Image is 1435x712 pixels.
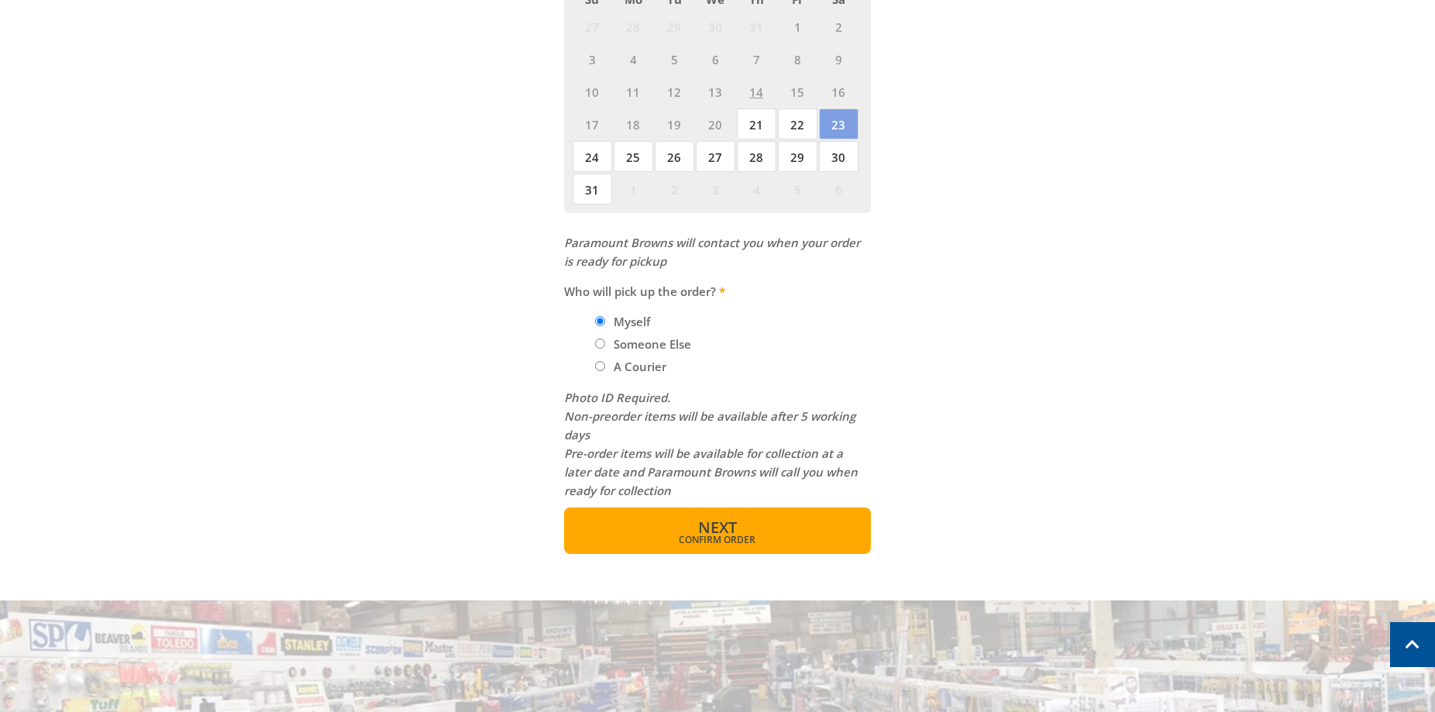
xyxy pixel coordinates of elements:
span: 3 [573,43,612,74]
span: Confirm order [597,535,838,545]
span: 5 [778,174,817,205]
span: 4 [737,174,776,205]
span: 4 [614,43,653,74]
label: Who will pick up the order? [564,282,872,301]
label: Someone Else [608,331,697,357]
span: 9 [819,43,859,74]
em: Paramount Browns will contact you when your order is ready for pickup [564,235,860,269]
input: Please select who will pick up the order. [595,361,605,371]
span: 14 [737,76,776,107]
span: 21 [737,108,776,139]
span: 1 [614,174,653,205]
span: 31 [573,174,612,205]
label: Myself [608,308,656,335]
span: 3 [696,174,735,205]
span: 26 [655,141,694,172]
span: 2 [655,174,694,205]
span: 30 [819,141,859,172]
span: 24 [573,141,612,172]
span: 18 [614,108,653,139]
span: 2 [819,11,859,42]
span: 6 [696,43,735,74]
span: 29 [778,141,817,172]
input: Please select who will pick up the order. [595,339,605,349]
span: 22 [778,108,817,139]
span: 19 [655,108,694,139]
button: Next Confirm order [564,507,872,554]
span: 11 [614,76,653,107]
span: 27 [696,141,735,172]
span: 13 [696,76,735,107]
span: 27 [573,11,612,42]
span: 1 [778,11,817,42]
span: 7 [737,43,776,74]
label: A Courier [608,353,672,380]
span: 28 [737,141,776,172]
span: 10 [573,76,612,107]
span: 5 [655,43,694,74]
span: 12 [655,76,694,107]
em: Photo ID Required. Non-preorder items will be available after 5 working days Pre-order items will... [564,390,858,498]
span: 20 [696,108,735,139]
span: 29 [655,11,694,42]
input: Please select who will pick up the order. [595,316,605,326]
span: 6 [819,174,859,205]
span: 8 [778,43,817,74]
span: 31 [737,11,776,42]
span: 15 [778,76,817,107]
span: 23 [819,108,859,139]
span: Next [698,517,737,538]
span: 25 [614,141,653,172]
span: 16 [819,76,859,107]
span: 30 [696,11,735,42]
span: 28 [614,11,653,42]
span: 17 [573,108,612,139]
